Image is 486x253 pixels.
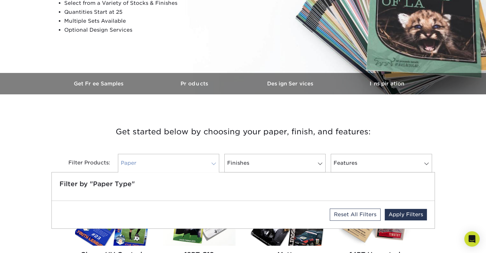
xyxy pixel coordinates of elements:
h3: Get started below by choosing your paper, finish, and features: [56,117,430,146]
iframe: Google Customer Reviews [2,233,54,251]
h5: Filter by "Paper Type" [59,180,427,188]
a: Get Free Samples [51,73,147,94]
h3: Inspiration [339,81,435,87]
a: Design Services [243,73,339,94]
a: Inspiration [339,73,435,94]
h3: Get Free Samples [51,81,147,87]
li: Multiple Sets Available [64,17,219,26]
a: Paper [118,154,219,172]
a: Finishes [224,154,326,172]
a: Apply Filters [385,209,427,220]
a: Reset All Filters [330,209,381,221]
a: Features [331,154,432,172]
a: Products [147,73,243,94]
li: Optional Design Services [64,26,219,35]
h3: Products [147,81,243,87]
li: Quantities Start at 25 [64,8,219,17]
div: Open Intercom Messenger [464,231,480,247]
div: Filter Products: [51,154,115,172]
h3: Design Services [243,81,339,87]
